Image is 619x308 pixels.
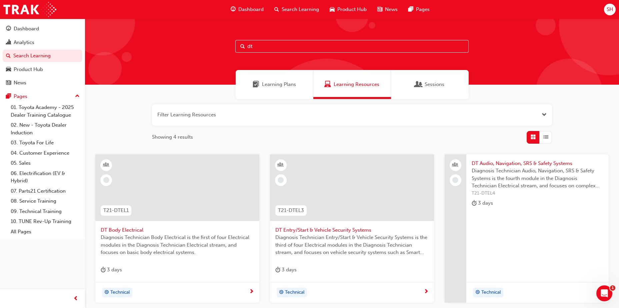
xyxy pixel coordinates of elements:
a: 05. Sales [8,158,82,168]
a: search-iconSearch Learning [269,3,324,16]
span: car-icon [330,5,335,14]
span: Technical [285,289,305,296]
a: Search Learning [3,50,82,62]
span: Technical [110,289,130,296]
a: Dashboard [3,23,82,35]
a: Learning PlansLearning Plans [236,70,313,99]
a: 03. Toyota For Life [8,138,82,148]
span: Product Hub [337,6,367,13]
span: duration-icon [101,266,106,274]
span: learningRecordVerb_NONE-icon [103,177,109,183]
span: Technical [481,289,501,296]
span: DT Body Electrical [101,226,254,234]
span: learningResourceType_INSTRUCTOR_LED-icon [278,161,283,169]
span: List [543,133,548,141]
span: target-icon [104,288,109,297]
a: 08. Service Training [8,196,82,206]
img: Trak [3,2,56,17]
span: people-icon [453,161,458,169]
a: T21-DTEL1DT Body ElectricalDiagnosis Technician Body Electrical is the first of four Electrical m... [95,154,259,303]
span: pages-icon [408,5,413,14]
span: Learning Plans [262,81,296,88]
span: guage-icon [6,26,11,32]
span: duration-icon [472,199,477,207]
span: next-icon [424,289,429,295]
span: search-icon [274,5,279,14]
a: car-iconProduct Hub [324,3,372,16]
a: Learning ResourcesLearning Resources [313,70,391,99]
a: 02. New - Toyota Dealer Induction [8,120,82,138]
a: news-iconNews [372,3,403,16]
span: prev-icon [73,295,78,303]
a: News [3,77,82,89]
div: Pages [14,93,27,100]
span: next-icon [249,289,254,295]
span: Learning Resources [324,81,331,88]
button: DashboardAnalyticsSearch LearningProduct HubNews [3,21,82,90]
a: DT Audio, Navigation, SRS & Safety SystemsDiagnosis Technician Audio, Navigation, SRS & Safety Sy... [445,154,609,303]
span: 1 [610,285,615,291]
a: Product Hub [3,63,82,76]
span: duration-icon [275,266,280,274]
span: news-icon [6,80,11,86]
span: T21-DTEL3 [278,207,304,214]
span: up-icon [75,92,80,101]
div: News [14,79,26,87]
a: Analytics [3,36,82,49]
div: Analytics [14,39,34,46]
div: 3 days [275,266,297,274]
span: News [385,6,398,13]
span: SH [607,6,613,13]
span: chart-icon [6,40,11,46]
span: Diagnosis Technician Body Electrical is the first of four Electrical modules in the Diagnosis Tec... [101,234,254,256]
button: Pages [3,90,82,103]
a: pages-iconPages [403,3,435,16]
span: Sessions [415,81,422,88]
a: 04. Customer Experience [8,148,82,158]
span: target-icon [475,288,480,297]
div: 3 days [472,199,493,207]
span: Dashboard [238,6,264,13]
div: 3 days [101,266,122,274]
div: Dashboard [14,25,39,33]
a: 01. Toyota Academy - 2025 Dealer Training Catalogue [8,102,82,120]
span: car-icon [6,67,11,73]
span: Sessions [425,81,444,88]
iframe: Intercom live chat [596,285,612,301]
span: pages-icon [6,94,11,100]
span: learningRecordVerb_NONE-icon [278,177,284,183]
span: Grid [531,133,536,141]
span: Learning Resources [334,81,379,88]
span: search-icon [6,53,11,59]
button: Open the filter [542,111,547,119]
span: learningRecordVerb_NONE-icon [452,177,458,183]
span: Search [240,43,245,50]
a: All Pages [8,227,82,237]
div: Product Hub [14,66,43,73]
span: Showing 4 results [152,133,193,141]
span: Pages [416,6,430,13]
span: Search Learning [282,6,319,13]
span: target-icon [279,288,284,297]
button: SH [604,4,616,15]
span: learningResourceType_INSTRUCTOR_LED-icon [104,161,109,169]
span: Learning Plans [253,81,259,88]
span: T21-DTEL4 [472,190,603,197]
span: guage-icon [231,5,236,14]
span: T21-DTEL1 [103,207,129,214]
span: news-icon [377,5,382,14]
a: 09. Technical Training [8,206,82,217]
span: Diagnosis Technician Audio, Navigation, SRS & Safety Systems is the fourth module in the Diagnosi... [472,167,603,190]
a: T21-DTEL3DT Entry/Start & Vehicle Security SystemsDiagnosis Technician Entry/Start & Vehicle Secu... [270,154,434,303]
a: 10. TUNE Rev-Up Training [8,216,82,227]
span: DT Entry/Start & Vehicle Security Systems [275,226,429,234]
a: guage-iconDashboard [225,3,269,16]
span: DT Audio, Navigation, SRS & Safety Systems [472,160,603,167]
a: SessionsSessions [391,70,469,99]
a: 06. Electrification (EV & Hybrid) [8,168,82,186]
a: 07. Parts21 Certification [8,186,82,196]
span: Diagnosis Technician Entry/Start & Vehicle Security Systems is the third of four Electrical modul... [275,234,429,256]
